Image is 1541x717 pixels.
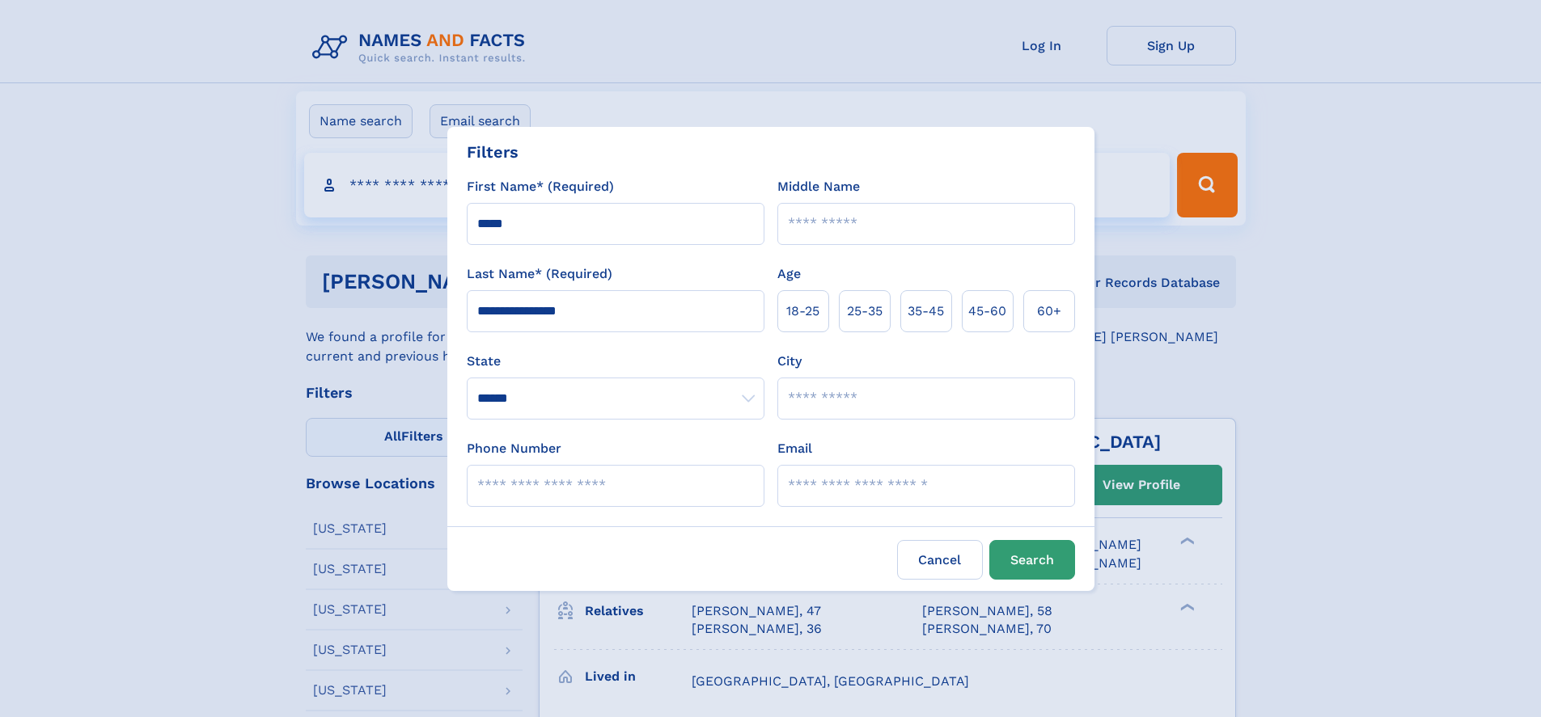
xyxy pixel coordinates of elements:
[989,540,1075,580] button: Search
[467,352,764,371] label: State
[968,302,1006,321] span: 45‑60
[1037,302,1061,321] span: 60+
[467,439,561,458] label: Phone Number
[777,439,812,458] label: Email
[467,177,614,196] label: First Name* (Required)
[908,302,944,321] span: 35‑45
[777,177,860,196] label: Middle Name
[897,540,983,580] label: Cancel
[847,302,883,321] span: 25‑35
[786,302,819,321] span: 18‑25
[467,264,612,284] label: Last Name* (Required)
[777,352,802,371] label: City
[777,264,801,284] label: Age
[467,140,519,164] div: Filters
